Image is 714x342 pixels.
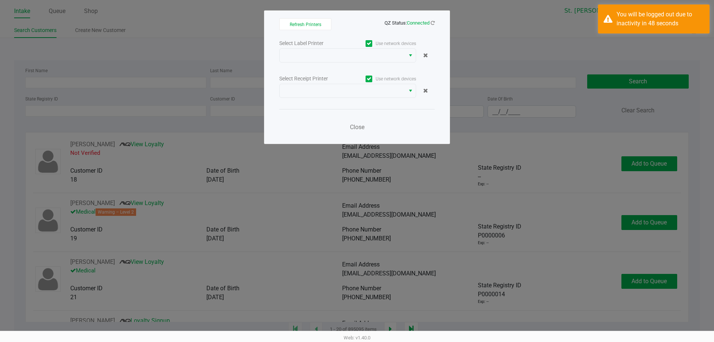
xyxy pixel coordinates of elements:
[279,39,348,47] div: Select Label Printer
[617,10,704,28] div: You will be logged out due to inactivity in 48 seconds
[279,75,348,83] div: Select Receipt Printer
[344,335,370,341] span: Web: v1.40.0
[348,40,416,47] label: Use network devices
[348,76,416,82] label: Use network devices
[385,20,435,26] span: QZ Status:
[405,49,416,62] button: Select
[279,18,331,30] button: Refresh Printers
[350,124,364,131] span: Close
[407,20,430,26] span: Connected
[405,84,416,98] button: Select
[290,22,321,27] span: Refresh Printers
[346,120,368,135] button: Close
